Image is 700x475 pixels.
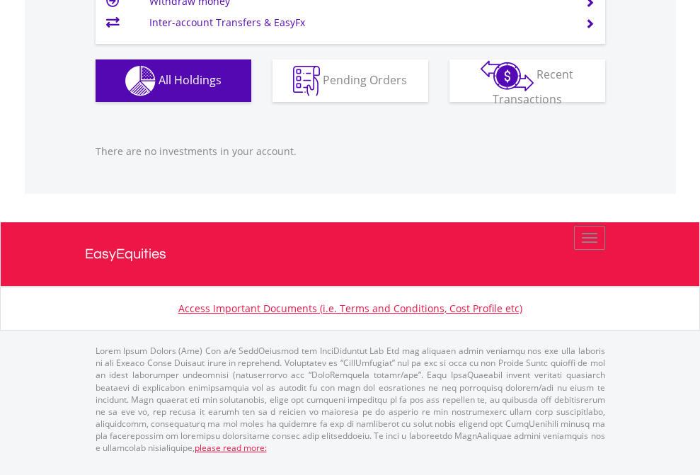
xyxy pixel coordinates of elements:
[125,66,156,96] img: holdings-wht.png
[178,302,522,315] a: Access Important Documents (i.e. Terms and Conditions, Cost Profile etc)
[159,71,222,87] span: All Holdings
[96,59,251,102] button: All Holdings
[481,60,534,91] img: transactions-zar-wht.png
[85,222,616,286] a: EasyEquities
[323,71,407,87] span: Pending Orders
[272,59,428,102] button: Pending Orders
[96,144,605,159] p: There are no investments in your account.
[449,59,605,102] button: Recent Transactions
[96,345,605,454] p: Lorem Ipsum Dolors (Ame) Con a/e SeddOeiusmod tem InciDiduntut Lab Etd mag aliquaen admin veniamq...
[149,12,568,33] td: Inter-account Transfers & EasyFx
[293,66,320,96] img: pending_instructions-wht.png
[195,442,267,454] a: please read more:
